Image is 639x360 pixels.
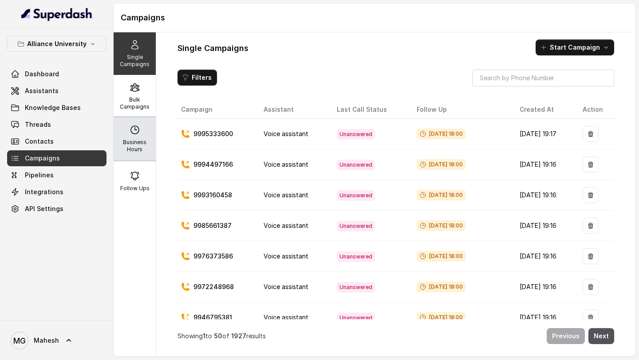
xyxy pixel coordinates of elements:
[177,70,217,86] button: Filters
[25,137,54,146] span: Contacts
[214,332,222,340] span: 50
[513,211,576,241] td: [DATE] 19:16
[337,251,375,262] span: Unanswered
[337,160,375,170] span: Unanswered
[34,336,59,345] span: Mahesh
[410,101,513,119] th: Follow Up
[21,7,93,21] img: light.svg
[513,119,576,149] td: [DATE] 19:17
[117,54,152,68] p: Single Campaigns
[25,86,59,95] span: Assistants
[25,154,60,163] span: Campaigns
[25,103,81,112] span: Knowledge Bases
[337,313,375,323] span: Unanswered
[193,191,232,200] p: 9993160458
[417,220,465,231] span: [DATE] 18:00
[264,283,308,290] span: Voice assistant
[7,36,106,52] button: Alliance University
[177,101,256,119] th: Campaign
[193,282,234,291] p: 9972248968
[193,252,233,261] p: 9976373586
[264,130,308,137] span: Voice assistant
[193,221,232,230] p: 9985661387
[417,312,465,323] span: [DATE] 18:00
[547,328,585,344] button: Previous
[256,101,330,119] th: Assistant
[417,251,465,262] span: [DATE] 18:00
[203,332,205,340] span: 1
[264,191,308,199] span: Voice assistant
[231,332,246,340] span: 1927
[472,70,614,86] input: Search by Phone Number
[7,83,106,99] a: Assistants
[576,101,614,119] th: Action
[264,222,308,229] span: Voice assistant
[177,332,266,340] p: Showing to of results
[337,190,375,201] span: Unanswered
[337,282,375,293] span: Unanswered
[7,100,106,116] a: Knowledge Bases
[7,328,106,353] a: Mahesh
[7,133,106,149] a: Contacts
[417,129,465,139] span: [DATE] 18:00
[27,39,87,49] p: Alliance University
[417,282,465,292] span: [DATE] 18:00
[536,39,614,55] button: Start Campaign
[264,313,308,321] span: Voice assistant
[264,252,308,260] span: Voice assistant
[513,101,576,119] th: Created At
[177,323,614,349] nav: Pagination
[177,41,248,55] h1: Single Campaigns
[25,120,51,129] span: Threads
[121,11,628,25] h1: Campaigns
[337,221,375,231] span: Unanswered
[25,204,63,213] span: API Settings
[7,117,106,133] a: Threads
[7,184,106,200] a: Integrations
[7,66,106,82] a: Dashboard
[330,101,410,119] th: Last Call Status
[7,150,106,166] a: Campaigns
[588,328,614,344] button: Next
[13,336,26,345] text: MG
[117,96,152,110] p: Bulk Campaigns
[193,160,233,169] p: 9994497166
[417,190,465,200] span: [DATE] 18:00
[513,241,576,272] td: [DATE] 19:16
[25,171,54,180] span: Pipelines
[264,160,308,168] span: Voice assistant
[513,302,576,333] td: [DATE] 19:16
[513,272,576,302] td: [DATE] 19:16
[513,180,576,211] td: [DATE] 19:16
[513,149,576,180] td: [DATE] 19:16
[7,167,106,183] a: Pipelines
[25,188,63,196] span: Integrations
[193,129,233,138] p: 9995333600
[7,201,106,217] a: API Settings
[337,129,375,140] span: Unanswered
[417,159,465,170] span: [DATE] 18:00
[120,185,150,192] p: Follow Ups
[117,139,152,153] p: Business Hours
[193,313,232,322] p: 9946795381
[25,70,59,78] span: Dashboard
